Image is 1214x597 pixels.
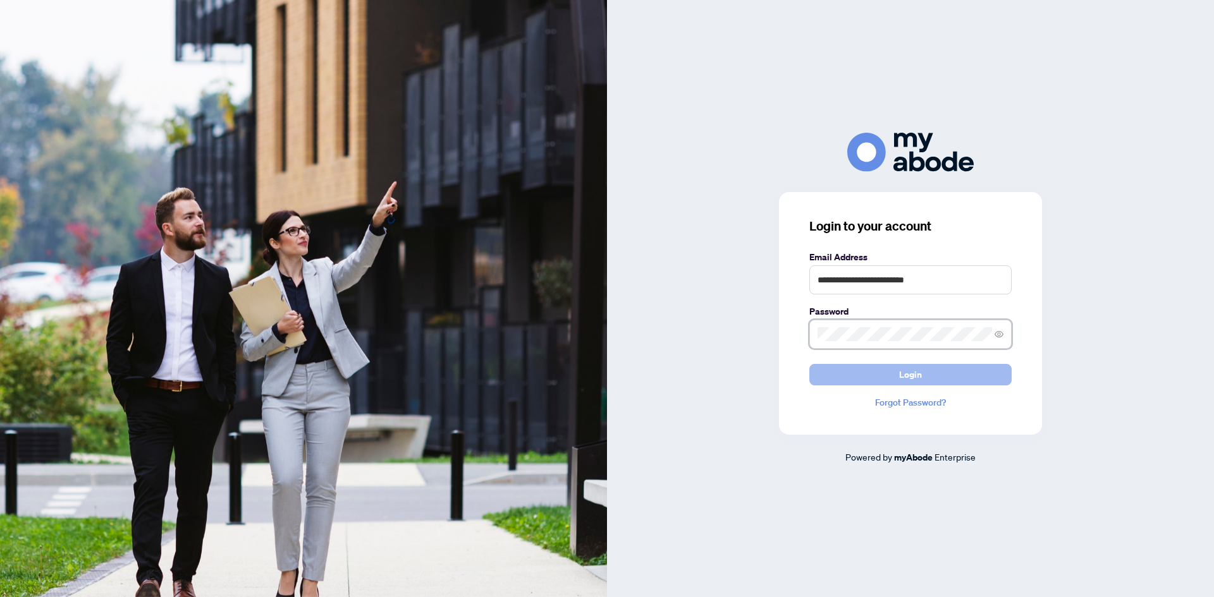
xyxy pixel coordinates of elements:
[845,451,892,462] span: Powered by
[809,217,1012,235] h3: Login to your account
[809,364,1012,385] button: Login
[809,250,1012,264] label: Email Address
[899,365,922,385] span: Login
[995,330,1003,339] span: eye
[809,395,1012,409] a: Forgot Password?
[809,305,1012,318] label: Password
[847,133,974,171] img: ma-logo
[935,451,976,462] span: Enterprise
[894,450,933,464] a: myAbode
